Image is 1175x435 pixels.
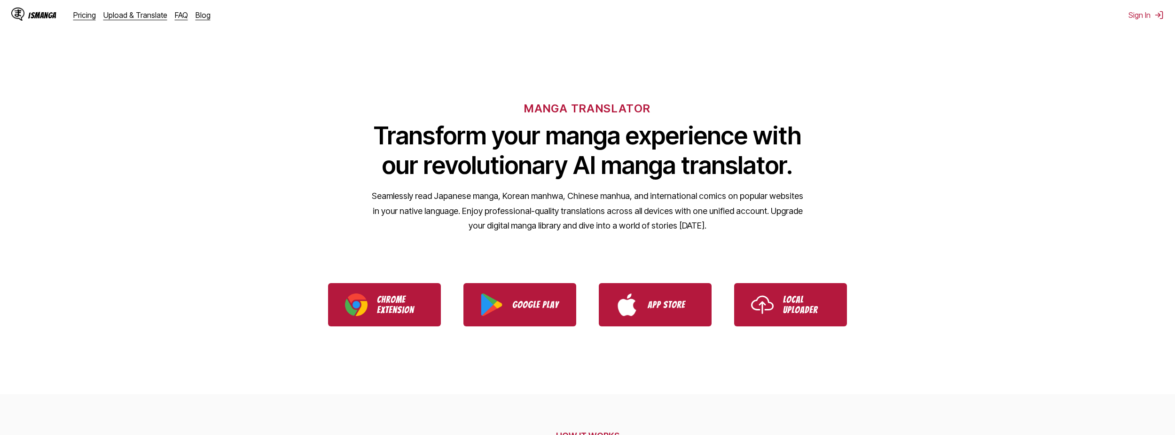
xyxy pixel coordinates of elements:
[1154,10,1164,20] img: Sign out
[783,294,830,315] p: Local Uploader
[371,121,804,180] h1: Transform your manga experience with our revolutionary AI manga translator.
[599,283,712,326] a: Download IsManga from App Store
[328,283,441,326] a: Download IsManga Chrome Extension
[345,293,368,316] img: Chrome logo
[1128,10,1164,20] button: Sign In
[73,10,96,20] a: Pricing
[512,300,559,310] p: Google Play
[616,293,638,316] img: App Store logo
[28,11,56,20] div: IsManga
[196,10,211,20] a: Blog
[524,102,650,115] h6: MANGA TRANSLATOR
[480,293,503,316] img: Google Play logo
[11,8,24,21] img: IsManga Logo
[648,300,695,310] p: App Store
[377,294,424,315] p: Chrome Extension
[734,283,847,326] a: Use IsManga Local Uploader
[175,10,188,20] a: FAQ
[371,189,804,233] p: Seamlessly read Japanese manga, Korean manhwa, Chinese manhua, and international comics on popula...
[463,283,576,326] a: Download IsManga from Google Play
[11,8,73,23] a: IsManga LogoIsManga
[103,10,167,20] a: Upload & Translate
[751,293,774,316] img: Upload icon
